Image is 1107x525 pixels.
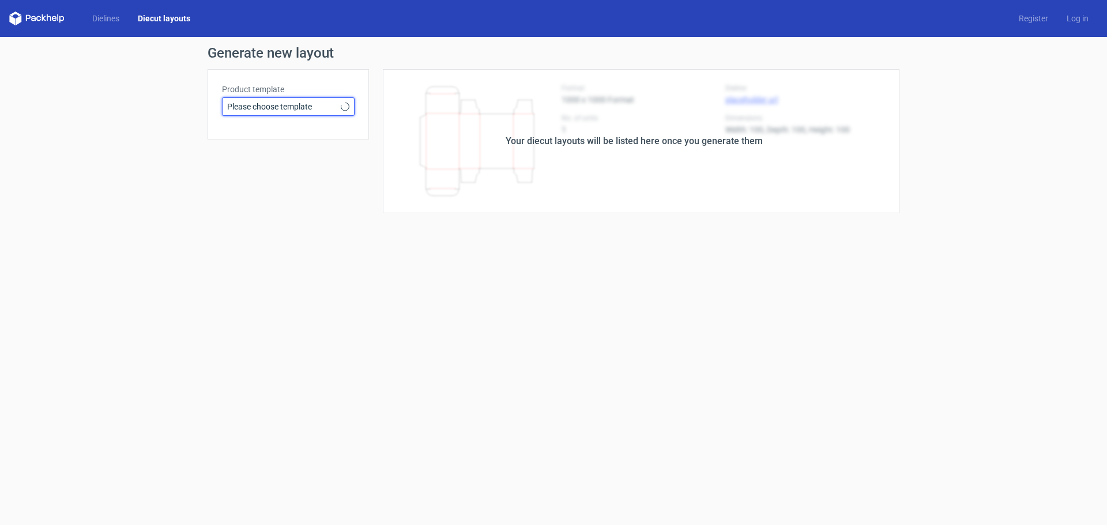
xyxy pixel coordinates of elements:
h1: Generate new layout [208,46,899,60]
div: Your diecut layouts will be listed here once you generate them [506,134,763,148]
a: Dielines [83,13,129,24]
a: Log in [1057,13,1098,24]
span: Please choose template [227,101,341,112]
a: Register [1010,13,1057,24]
a: Diecut layouts [129,13,199,24]
label: Product template [222,84,355,95]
